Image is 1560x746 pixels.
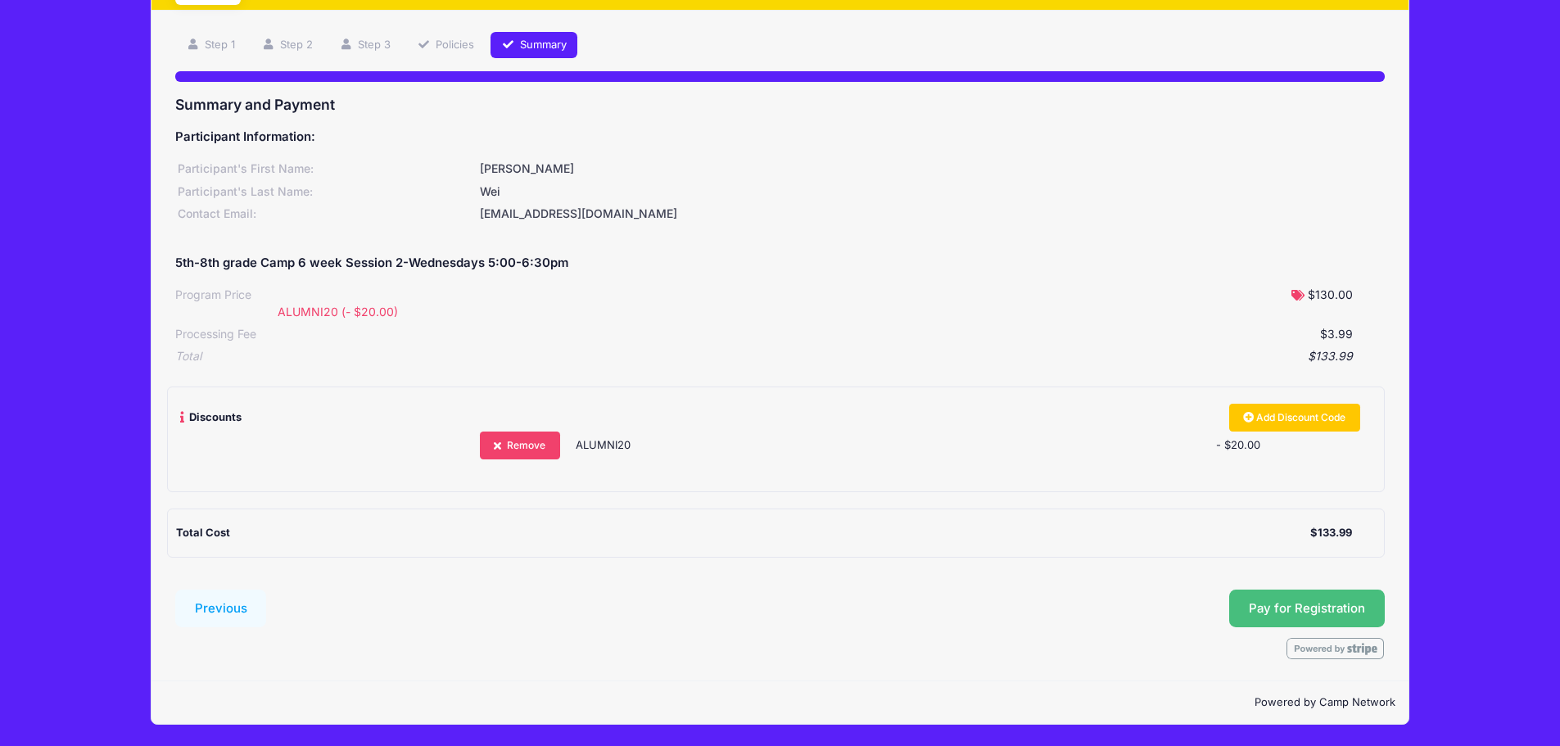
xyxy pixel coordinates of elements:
span: Discounts [176,410,242,423]
div: Wei [477,183,1385,201]
h5: Participant Information: [175,130,1385,145]
div: ALUMNI20 (- $20.00) [269,304,882,321]
span: $130.00 [1308,287,1353,301]
a: Remove [480,432,560,459]
a: Step 1 [175,32,246,59]
div: $3.99 [256,326,1353,343]
button: Pay for Registration [1229,590,1385,627]
p: Powered by Camp Network [165,694,1395,711]
h5: 5th-8th grade Camp 6 week Session 2-Wednesdays 5:00-6:30pm [175,256,568,271]
a: Summary [491,32,577,59]
a: Step 2 [251,32,323,59]
a: Add Discount Code [1229,404,1360,432]
div: Total Cost [176,525,1310,541]
h3: Summary and Payment [175,96,1385,113]
div: Contact Email: [175,206,477,223]
div: $133.99 [201,348,1353,365]
a: Step 3 [328,32,401,59]
a: Policies [407,32,486,59]
div: $133.99 [1310,525,1352,541]
div: Participant's First Name: [175,161,477,178]
div: Total [175,348,201,365]
div: Program Price [175,287,251,304]
div: Processing Fee [175,326,256,343]
div: [EMAIL_ADDRESS][DOMAIN_NAME] [477,206,1385,223]
div: - $20.00 [968,437,1268,454]
div: [PERSON_NAME] [477,161,1385,178]
div: Participant's Last Name: [175,183,477,201]
button: Previous [175,590,267,627]
div: ALUMNI20 [567,437,968,454]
